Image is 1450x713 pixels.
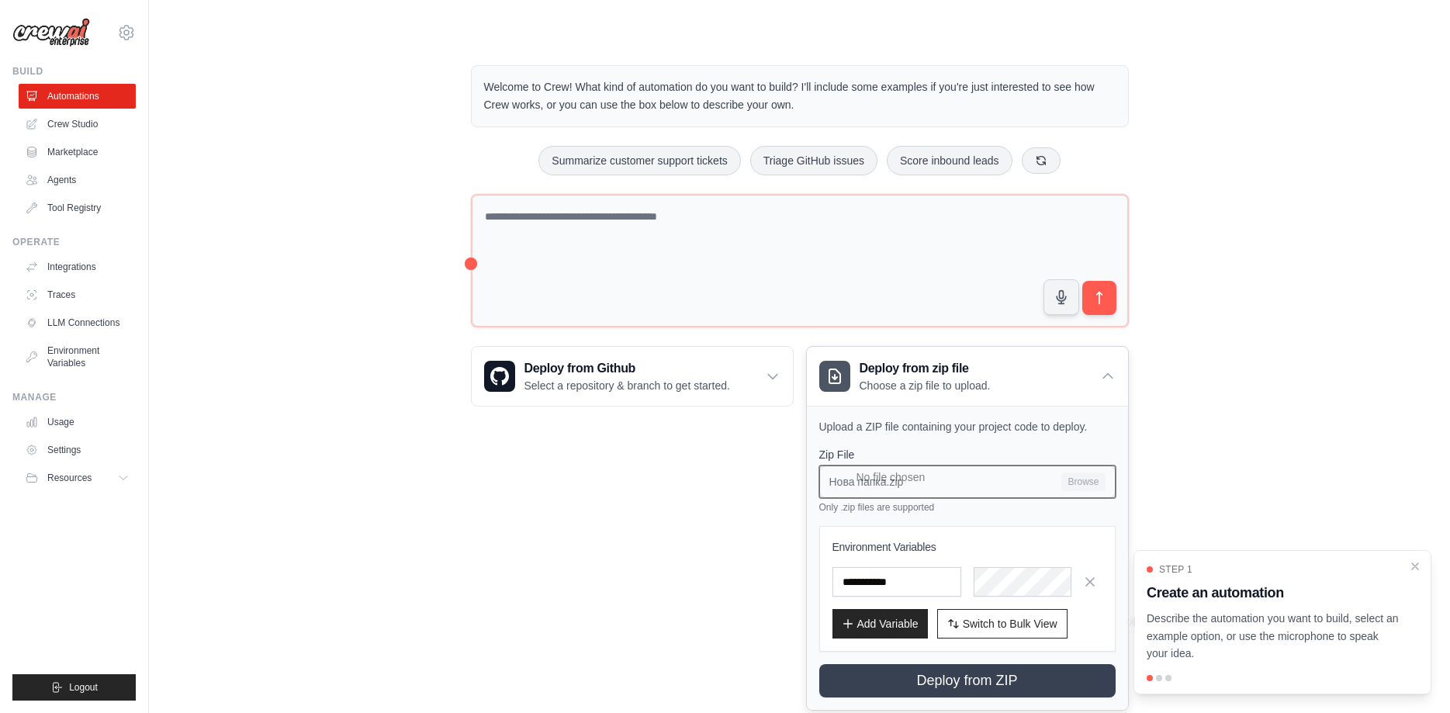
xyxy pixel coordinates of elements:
[819,664,1116,697] button: Deploy from ZIP
[819,466,1116,498] input: Нова папка.zip Browse
[1147,610,1400,663] p: Describe the automation you want to build, select an example option, or use the microphone to spe...
[524,378,730,393] p: Select a repository & branch to get started.
[19,140,136,164] a: Marketplace
[524,359,730,378] h3: Deploy from Github
[887,146,1012,175] button: Score inbound leads
[1147,582,1400,604] h3: Create an automation
[819,447,1116,462] label: Zip File
[963,616,1057,632] span: Switch to Bulk View
[12,65,136,78] div: Build
[19,310,136,335] a: LLM Connections
[860,378,991,393] p: Choose a zip file to upload.
[19,112,136,137] a: Crew Studio
[819,419,1116,434] p: Upload a ZIP file containing your project code to deploy.
[19,466,136,490] button: Resources
[1159,563,1192,576] span: Step 1
[69,681,98,694] span: Logout
[1409,560,1421,573] button: Close walkthrough
[19,438,136,462] a: Settings
[19,196,136,220] a: Tool Registry
[19,410,136,434] a: Usage
[19,254,136,279] a: Integrations
[819,501,1116,514] p: Only .zip files are supported
[860,359,991,378] h3: Deploy from zip file
[832,539,1102,555] h3: Environment Variables
[937,609,1068,639] button: Switch to Bulk View
[484,78,1116,114] p: Welcome to Crew! What kind of automation do you want to build? I'll include some examples if you'...
[12,674,136,701] button: Logout
[12,18,90,47] img: Logo
[12,236,136,248] div: Operate
[12,391,136,403] div: Manage
[538,146,740,175] button: Summarize customer support tickets
[19,84,136,109] a: Automations
[1372,639,1450,713] iframe: Chat Widget
[832,609,928,639] button: Add Variable
[19,168,136,192] a: Agents
[19,338,136,376] a: Environment Variables
[1372,639,1450,713] div: Віджет чату
[47,472,92,484] span: Resources
[750,146,877,175] button: Triage GitHub issues
[19,282,136,307] a: Traces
